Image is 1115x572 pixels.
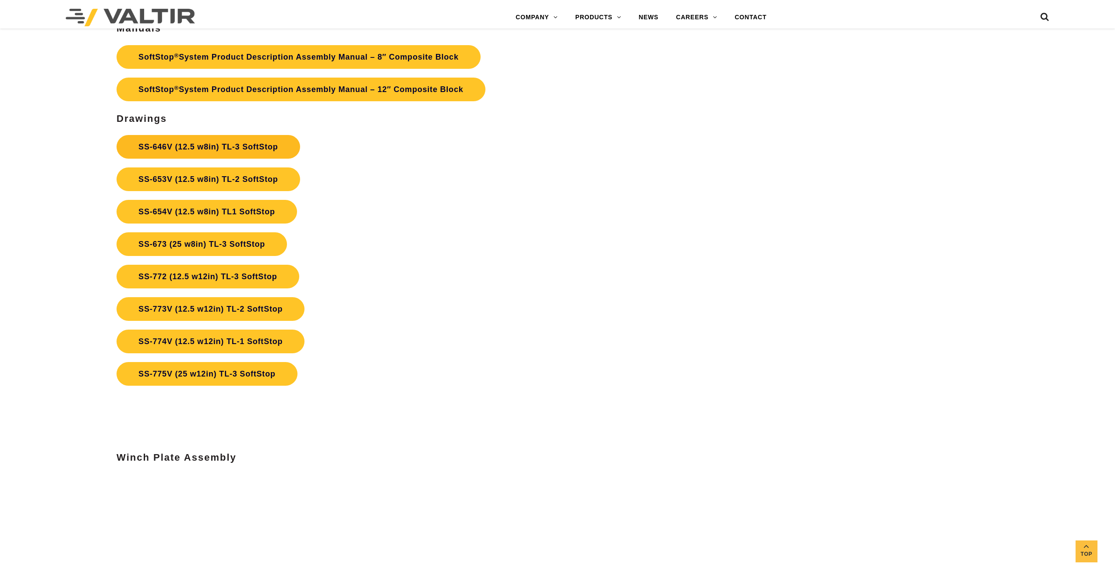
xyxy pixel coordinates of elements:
a: SoftStop®System Product Description Assembly Manual – 12″ Composite Block [117,78,485,101]
a: SS-673 (25 w8in) TL-3 SoftStop [117,232,287,256]
a: SS-653V (12.5 w8in) TL-2 SoftStop [117,167,300,191]
a: SS-774V (12.5 w12in) TL-1 SoftStop [117,330,304,353]
a: SS-773V (12.5 w12in) TL-2 SoftStop [117,297,304,321]
a: COMPANY [507,9,566,26]
sup: ® [174,52,179,59]
img: Valtir [66,9,195,26]
a: SS-654V (12.5 w8in) TL1 SoftStop [117,200,297,224]
sup: ® [174,85,179,91]
a: NEWS [630,9,667,26]
a: Top [1076,540,1097,562]
a: PRODUCTS [566,9,630,26]
a: SS-646V (12.5 w8in) TL-3 SoftStop [117,135,300,159]
a: SS-775V (25 w12in) TL-3 SoftStop [117,362,297,386]
a: CONTACT [726,9,775,26]
strong: Drawings [117,113,167,124]
a: SoftStop®System Product Description Assembly Manual – 8″ Composite Block [117,45,481,69]
a: CAREERS [667,9,726,26]
a: SS-772 (12.5 w12in) TL-3 SoftStop [117,265,299,288]
span: Top [1076,549,1097,559]
strong: Winch Plate Assembly [117,452,237,463]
